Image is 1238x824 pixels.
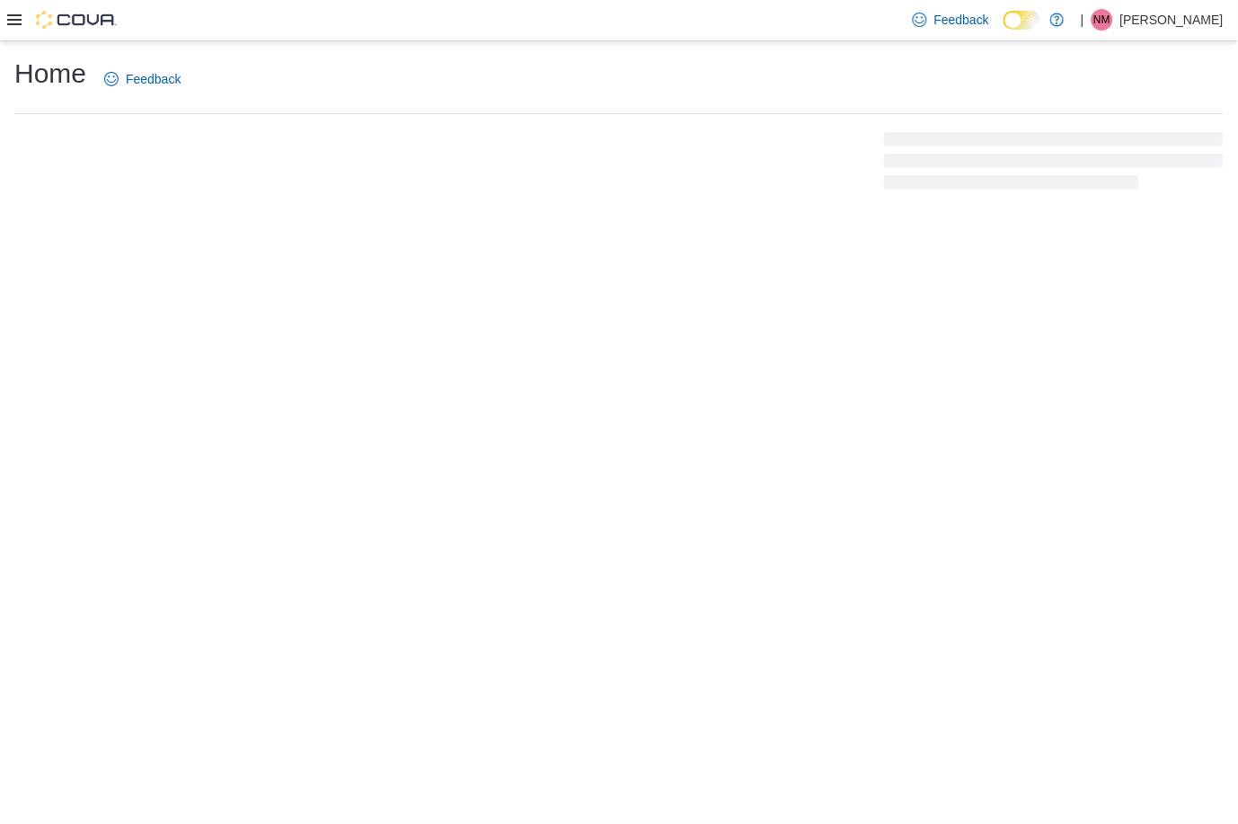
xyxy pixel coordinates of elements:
span: Feedback [126,70,181,88]
img: Cova [36,11,117,29]
h1: Home [14,56,86,92]
span: NM [1094,9,1111,31]
span: Feedback [934,11,989,29]
input: Dark Mode [1004,11,1041,30]
p: [PERSON_NAME] [1120,9,1224,31]
span: Loading [884,136,1224,193]
span: Dark Mode [1004,30,1004,31]
p: | [1081,9,1084,31]
a: Feedback [97,61,188,97]
div: Nicole Mowat [1092,9,1113,31]
a: Feedback [906,2,996,38]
